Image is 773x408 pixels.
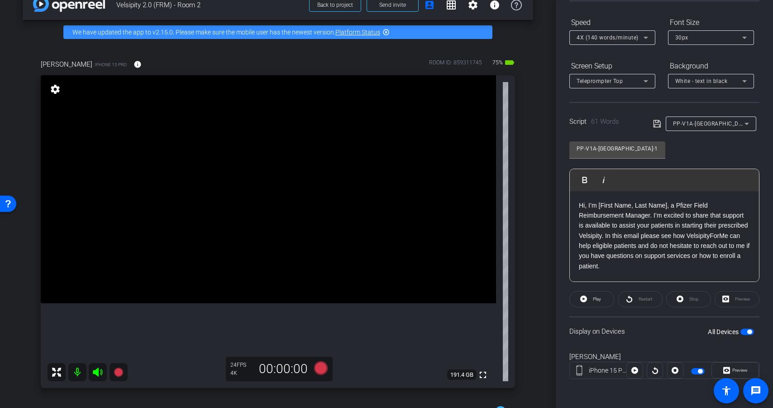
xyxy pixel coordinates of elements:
[577,143,658,154] input: Title
[477,369,488,380] mat-icon: fullscreen
[668,15,754,30] div: Font Size
[504,57,515,68] mat-icon: battery_std
[593,296,601,301] span: Play
[253,361,314,377] div: 00:00:00
[569,291,614,307] button: Play
[675,34,688,41] span: 30px
[230,361,253,369] div: 24
[569,58,655,74] div: Screen Setup
[63,25,492,39] div: We have updated the app to v2.15.0. Please make sure the mobile user has the newest version.
[134,60,142,68] mat-icon: info
[317,2,353,8] span: Back to project
[382,29,390,36] mat-icon: highlight_off
[95,61,127,68] span: iPhone 15 Pro
[41,59,92,69] span: [PERSON_NAME]
[577,78,623,84] span: Teleprompter Top
[429,58,482,72] div: ROOM ID: 859311745
[491,55,504,70] span: 75%
[668,58,754,74] div: Background
[569,15,655,30] div: Speed
[379,1,406,9] span: Send invite
[447,369,477,380] span: 191.4 GB
[708,327,740,336] label: All Devices
[579,200,750,272] p: Hi, I’m [First Name, Last Name], a Pfizer Field Reimbursement Manager. I’m excited to share that ...
[589,366,627,375] div: iPhone 15 Pro
[230,369,253,377] div: 4K
[591,117,619,126] span: 61 Words
[569,316,759,346] div: Display on Devices
[732,368,748,373] span: Preview
[335,29,380,36] a: Platform Status
[569,117,640,127] div: Script
[237,362,246,368] span: FPS
[569,352,759,362] div: [PERSON_NAME]
[721,385,732,396] mat-icon: accessibility
[49,84,62,95] mat-icon: settings
[577,34,639,41] span: 4X (140 words/minute)
[675,78,728,84] span: White - text in black
[711,362,759,379] button: Preview
[750,385,761,396] mat-icon: message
